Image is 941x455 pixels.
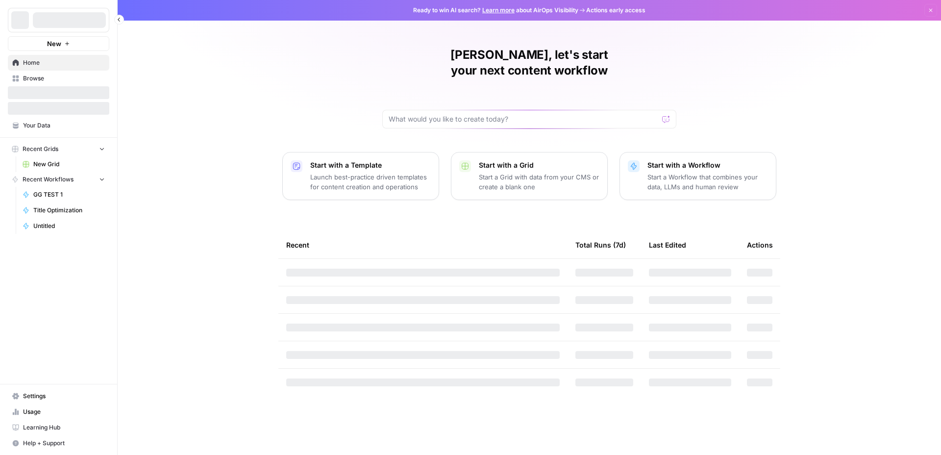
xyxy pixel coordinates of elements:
button: New [8,36,109,51]
a: Settings [8,388,109,404]
p: Start with a Grid [479,160,599,170]
p: Start a Workflow that combines your data, LLMs and human review [647,172,768,192]
div: Actions [747,231,773,258]
p: Launch best-practice driven templates for content creation and operations [310,172,431,192]
span: Recent Workflows [23,175,74,184]
h1: [PERSON_NAME], let's start your next content workflow [382,47,676,78]
span: Home [23,58,105,67]
span: Recent Grids [23,145,58,153]
button: Start with a WorkflowStart a Workflow that combines your data, LLMs and human review [619,152,776,200]
p: Start with a Template [310,160,431,170]
a: Home [8,55,109,71]
span: Learning Hub [23,423,105,432]
button: Start with a TemplateLaunch best-practice driven templates for content creation and operations [282,152,439,200]
span: Your Data [23,121,105,130]
a: New Grid [18,156,109,172]
a: Usage [8,404,109,420]
span: Help + Support [23,439,105,448]
div: Recent [286,231,560,258]
span: Browse [23,74,105,83]
span: Title Optimization [33,206,105,215]
a: Title Optimization [18,202,109,218]
a: Untitled [18,218,109,234]
a: Your Data [8,118,109,133]
div: Total Runs (7d) [575,231,626,258]
span: GG TEST 1 [33,190,105,199]
a: Browse [8,71,109,86]
button: Start with a GridStart a Grid with data from your CMS or create a blank one [451,152,608,200]
button: Recent Workflows [8,172,109,187]
span: Untitled [33,222,105,230]
span: New [47,39,61,49]
span: New Grid [33,160,105,169]
div: Last Edited [649,231,686,258]
span: Settings [23,392,105,401]
span: Actions early access [586,6,645,15]
button: Recent Grids [8,142,109,156]
a: GG TEST 1 [18,187,109,202]
input: What would you like to create today? [389,114,658,124]
a: Learn more [482,6,515,14]
button: Help + Support [8,435,109,451]
a: Learning Hub [8,420,109,435]
p: Start with a Workflow [647,160,768,170]
span: Usage [23,407,105,416]
span: Ready to win AI search? about AirOps Visibility [413,6,578,15]
p: Start a Grid with data from your CMS or create a blank one [479,172,599,192]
